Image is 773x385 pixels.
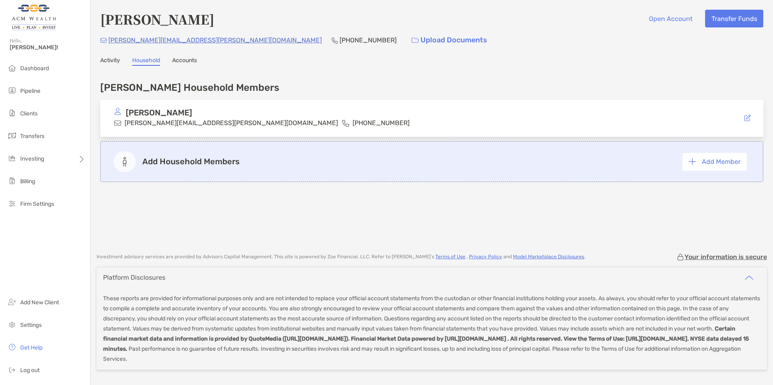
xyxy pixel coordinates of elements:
span: Dashboard [20,65,49,72]
img: investing icon [7,153,17,163]
span: Investing [20,155,44,162]
img: get-help icon [7,342,17,352]
img: firm-settings icon [7,199,17,208]
p: Add Household Members [142,157,240,167]
h4: [PERSON_NAME] Household Members [100,82,279,93]
img: dashboard icon [7,63,17,73]
span: Firm Settings [20,201,54,207]
a: Activity [100,57,120,66]
img: pipeline icon [7,86,17,95]
img: add member icon [114,151,136,172]
a: Terms of Use [435,254,465,259]
a: Model Marketplace Disclosures [513,254,584,259]
button: Open Account [642,10,699,27]
span: [PERSON_NAME]! [10,44,85,51]
span: Clients [20,110,38,117]
a: Privacy Policy [469,254,502,259]
img: add_new_client icon [7,297,17,307]
img: phone icon [342,119,349,127]
span: Settings [20,322,42,329]
p: [PHONE_NUMBER] [353,118,410,128]
img: icon arrow [744,273,754,282]
span: Pipeline [20,88,40,94]
button: Add Member [682,153,747,171]
span: Log out [20,367,40,374]
img: Zoe Logo [10,3,58,32]
img: avatar icon [114,108,121,115]
img: logout icon [7,365,17,375]
img: email icon [114,119,121,127]
img: billing icon [7,176,17,186]
span: Transfers [20,133,44,140]
div: Platform Disclosures [103,274,165,281]
a: Upload Documents [406,31,492,49]
p: Your information is secure [684,253,767,261]
p: [PERSON_NAME][EMAIL_ADDRESS][PERSON_NAME][DOMAIN_NAME] [125,118,338,128]
p: [PHONE_NUMBER] [340,35,397,45]
p: Investment advisory services are provided by Advisors Capital Management . This site is powered b... [97,254,585,260]
p: These reports are provided for informational purposes only and are not intended to replace your o... [103,293,760,364]
a: Household [132,57,160,66]
b: Certain financial market data and information is provided by QuoteMedia ([URL][DOMAIN_NAME]). Fin... [103,325,749,352]
img: transfers icon [7,131,17,140]
img: button icon [412,38,418,43]
span: Billing [20,178,35,185]
img: settings icon [7,320,17,329]
img: button icon [689,158,696,165]
p: [PERSON_NAME] [126,108,192,118]
p: [PERSON_NAME][EMAIL_ADDRESS][PERSON_NAME][DOMAIN_NAME] [108,35,322,45]
a: Accounts [172,57,197,66]
span: Get Help [20,344,42,351]
h4: [PERSON_NAME] [100,10,214,28]
img: Phone Icon [332,37,338,44]
button: Transfer Funds [705,10,763,27]
span: Add New Client [20,299,59,306]
img: clients icon [7,108,17,118]
img: Email Icon [100,38,107,43]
